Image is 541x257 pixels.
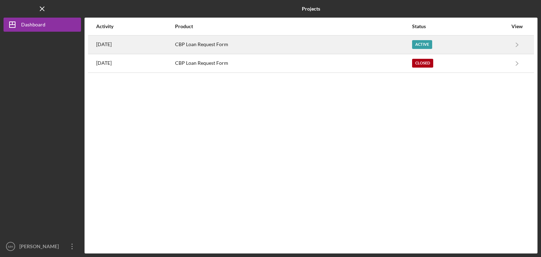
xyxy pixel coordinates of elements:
[175,24,411,29] div: Product
[96,24,174,29] div: Activity
[302,6,320,12] b: Projects
[175,55,411,72] div: CBP Loan Request Form
[18,239,63,255] div: [PERSON_NAME]
[96,42,112,47] time: 2025-08-26 02:00
[4,239,81,253] button: MH[PERSON_NAME]
[412,59,433,68] div: Closed
[21,18,45,33] div: Dashboard
[412,24,508,29] div: Status
[8,245,13,249] text: MH
[96,60,112,66] time: 2024-02-20 20:25
[412,40,432,49] div: Active
[4,18,81,32] button: Dashboard
[175,36,411,54] div: CBP Loan Request Form
[508,24,526,29] div: View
